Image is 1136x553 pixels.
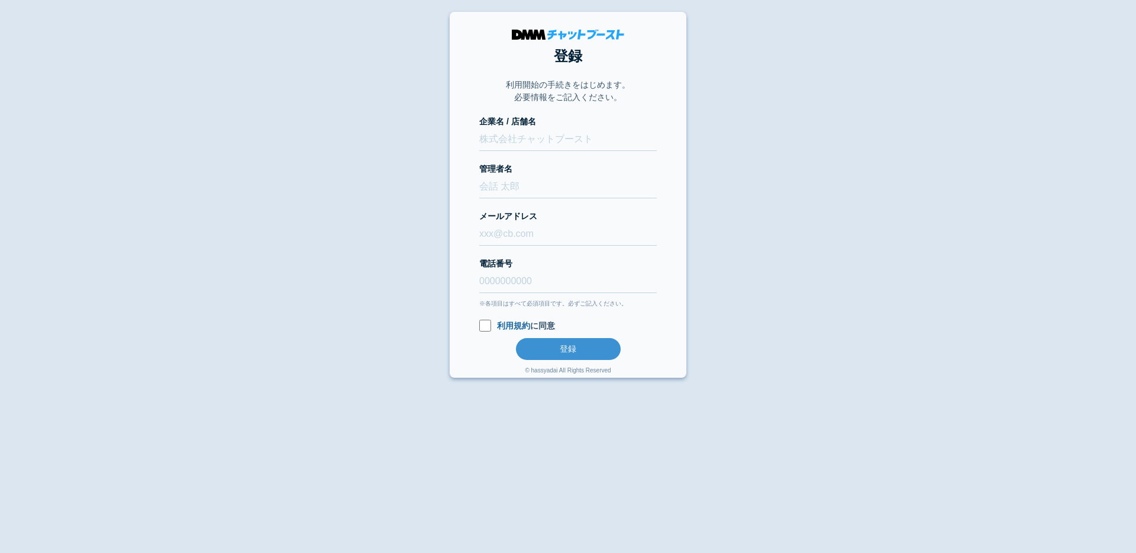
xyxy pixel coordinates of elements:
button: 登録 [516,338,621,360]
div: ※各項目はすべて必須項目です。必ずご記入ください。 [479,299,657,308]
img: DMMチャットブースト [512,30,624,40]
label: 企業名 / 店舗名 [479,115,657,128]
div: © hassyadai All Rights Reserved [525,366,611,378]
a: 利用規約 [497,321,530,330]
label: メールアドレス [479,210,657,223]
input: xxx@cb.com [479,223,657,246]
p: 利用開始の手続きをはじめます。 必要情報をご記入ください。 [506,79,630,104]
input: 会話 太郎 [479,175,657,198]
input: 株式会社チャットブースト [479,128,657,151]
label: に同意 [479,320,657,332]
input: 利用規約に同意 [479,320,491,332]
label: 管理者名 [479,163,657,175]
input: 0000000000 [479,270,657,293]
h1: 登録 [479,46,657,67]
label: 電話番号 [479,258,657,270]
